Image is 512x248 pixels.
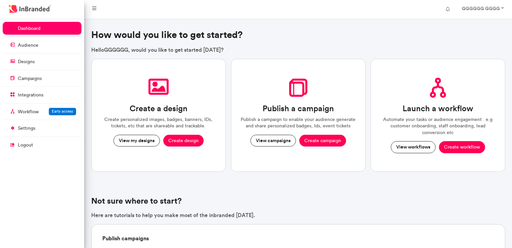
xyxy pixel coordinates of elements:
[250,135,296,147] button: View campaigns
[3,22,81,35] a: dashboard
[91,196,505,206] h4: Not sure where to start?
[3,39,81,51] a: audience
[91,29,505,41] h3: How would you like to get started?
[113,135,160,147] button: View my designs
[100,116,217,129] p: Create personalized images, badges, banners, IDs, tickets, etc that are shareable and trackable.
[18,75,42,82] p: campaigns
[7,3,53,14] img: InBranded Logo
[130,104,187,114] h3: Create a design
[163,135,204,147] button: Create design
[18,58,35,65] p: designs
[3,105,81,118] a: WorkflowEarly access
[403,104,473,114] h3: Launch a workflow
[52,109,73,114] span: Early access
[239,116,357,129] p: Publish a campaign to enable your audience generate and share personalized badges, Ids, event tic...
[462,5,500,11] strong: GGGGGG GGGG
[18,42,38,49] p: audience
[3,88,81,101] a: integrations
[18,125,35,132] p: settings
[455,3,509,16] a: GGGGGG GGGG
[3,72,81,85] a: campaigns
[18,142,33,149] p: logout
[263,104,334,114] h3: Publish a campaign
[299,135,346,147] button: Create campaign
[391,141,436,153] button: View workflows
[91,211,505,219] p: Here are tutorials to help you make most of the inbranded [DATE].
[3,122,81,134] a: settings
[379,116,497,136] p: Automate your tasks or audience engagement . e.g customer onboarding, staff onboarding, lead conv...
[18,109,39,115] p: Workflow
[3,55,81,68] a: designs
[439,141,485,153] button: Create workflow
[18,25,40,32] p: dashboard
[18,92,43,98] p: integrations
[91,46,505,53] p: Hello GGGGGG , would you like to get started [DATE]?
